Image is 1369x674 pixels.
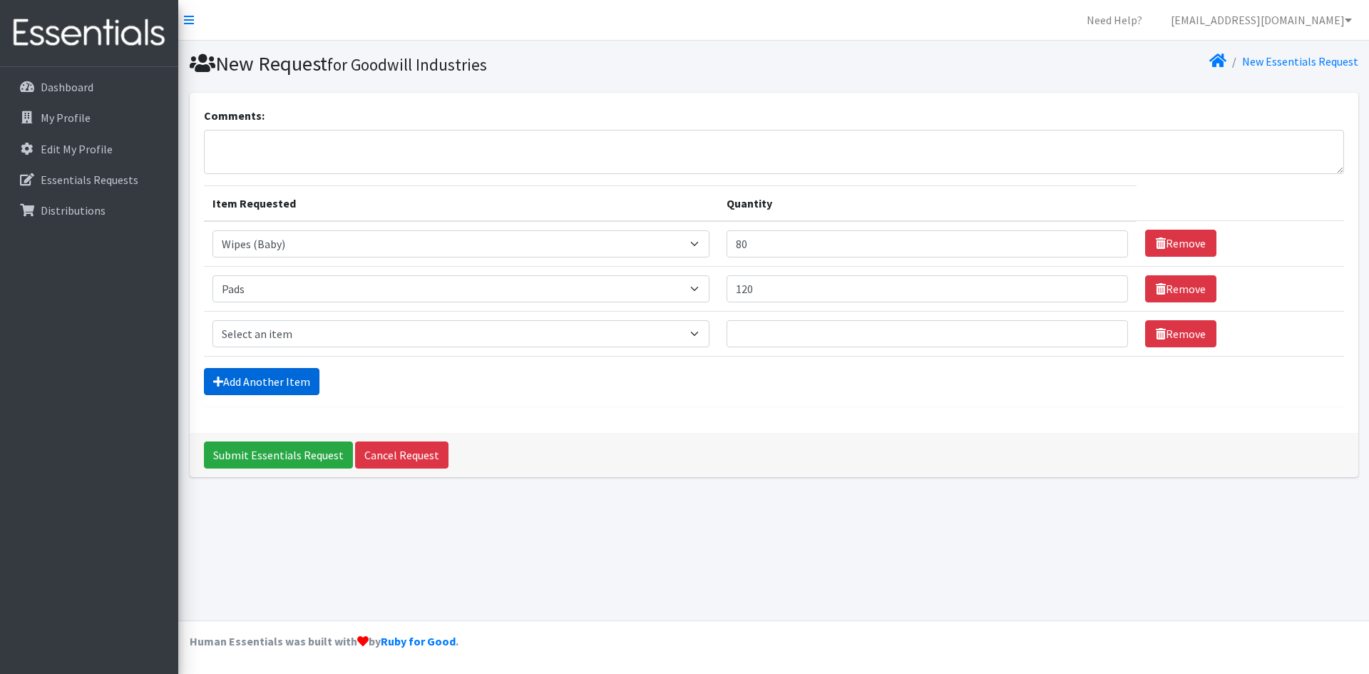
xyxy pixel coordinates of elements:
a: Need Help? [1075,6,1154,34]
input: Submit Essentials Request [204,441,353,469]
a: New Essentials Request [1242,54,1358,68]
a: Add Another Item [204,368,319,395]
p: My Profile [41,111,91,125]
a: Dashboard [6,73,173,101]
a: Remove [1145,230,1216,257]
a: Remove [1145,275,1216,302]
a: Edit My Profile [6,135,173,163]
strong: Human Essentials was built with by . [190,634,458,648]
p: Essentials Requests [41,173,138,187]
p: Edit My Profile [41,142,113,156]
a: Essentials Requests [6,165,173,194]
a: Ruby for Good [381,634,456,648]
p: Distributions [41,203,106,218]
a: Distributions [6,196,173,225]
img: HumanEssentials [6,9,173,57]
a: [EMAIL_ADDRESS][DOMAIN_NAME] [1159,6,1363,34]
h1: New Request [190,51,769,76]
small: for Goodwill Industries [327,54,487,75]
th: Item Requested [204,185,718,221]
a: Remove [1145,320,1216,347]
a: Cancel Request [355,441,448,469]
th: Quantity [718,185,1137,221]
label: Comments: [204,107,265,124]
a: My Profile [6,103,173,132]
p: Dashboard [41,80,93,94]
